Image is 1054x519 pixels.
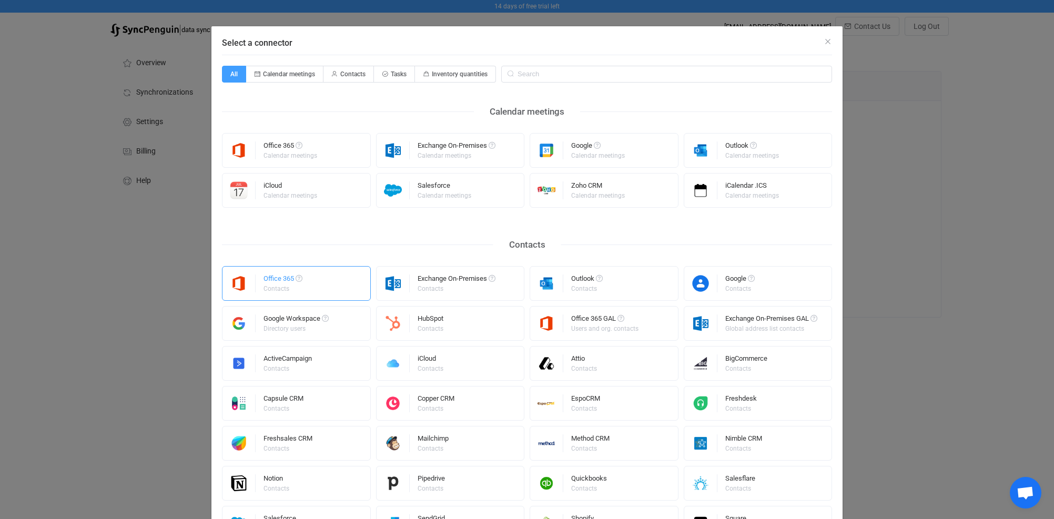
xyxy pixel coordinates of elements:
div: Contacts [418,286,494,292]
div: Exchange On-Premises [418,275,495,286]
div: Global address list contacts [725,325,816,332]
div: Contacts [418,365,443,372]
img: salesforce.png [377,181,410,199]
div: Calendar meetings [725,152,779,159]
img: nimble.png [684,434,717,452]
img: outlook.png [530,274,563,292]
img: google.png [530,141,563,159]
div: Mailchimp [418,435,449,445]
div: Open chat [1010,477,1041,508]
div: HubSpot [418,315,445,325]
div: Contacts [725,485,754,492]
div: Google Workspace [263,315,329,325]
div: EspoCRM [571,395,600,405]
input: Search [501,66,832,83]
div: Outlook [571,275,603,286]
div: Contacts [263,286,301,292]
div: Contacts [418,405,453,412]
img: icalendar.png [684,181,717,199]
div: Calendar meetings [263,192,317,199]
img: microsoft365.png [222,274,256,292]
div: Freshsales CRM [263,435,312,445]
div: Method CRM [571,435,610,445]
div: Calendar meetings [418,192,471,199]
div: Copper CRM [418,395,454,405]
div: Pipedrive [418,475,445,485]
img: espo-crm.png [530,394,563,412]
img: notion.png [222,474,256,492]
div: Contacts [725,286,753,292]
div: Directory users [263,325,327,332]
div: Contacts [418,485,443,492]
img: quickbooks.png [530,474,563,492]
div: Google [725,275,755,286]
div: Contacts [571,286,601,292]
div: Quickbooks [571,475,607,485]
div: Google [571,142,626,152]
img: salesflare.png [684,474,717,492]
img: methodcrm.png [530,434,563,452]
div: Contacts [571,485,605,492]
div: Calendar meetings [571,152,625,159]
div: Calendar meetings [571,192,625,199]
div: Office 365 GAL [571,315,640,325]
div: Contacts [263,445,311,452]
img: exchange.png [684,314,717,332]
div: Exchange On-Premises [418,142,495,152]
div: ActiveCampaign [263,355,312,365]
img: microsoft365.png [222,141,256,159]
div: Contacts [725,445,761,452]
div: Contacts [571,445,608,452]
div: Office 365 [263,275,302,286]
div: Calendar meetings [725,192,779,199]
img: pipedrive.png [377,474,410,492]
img: microsoft365.png [530,314,563,332]
img: freshworks.png [222,434,256,452]
div: Contacts [418,325,443,332]
div: Nimble CRM [725,435,762,445]
div: Contacts [571,365,597,372]
img: activecampaign.png [222,354,256,372]
div: Contacts [263,405,302,412]
img: copper.png [377,394,410,412]
div: Calendar meetings [418,152,494,159]
div: Users and org. contacts [571,325,639,332]
div: Contacts [725,405,755,412]
div: Freshdesk [725,395,757,405]
img: google-contacts.png [684,274,717,292]
img: icloud.png [377,354,410,372]
img: mailchimp.png [377,434,410,452]
div: Calendar meetings [263,152,317,159]
img: google-workspace.png [222,314,256,332]
div: Contacts [263,365,310,372]
div: Salesforce [418,182,473,192]
img: freshdesk.png [684,394,717,412]
span: Select a connector [222,38,292,48]
img: exchange.png [377,274,410,292]
img: capsule.png [222,394,256,412]
img: attio.png [530,354,563,372]
div: Capsule CRM [263,395,303,405]
div: BigCommerce [725,355,767,365]
div: Exchange On-Premises GAL [725,315,817,325]
div: Salesflare [725,475,755,485]
div: Zoho CRM [571,182,626,192]
div: Outlook [725,142,781,152]
div: Calendar meetings [474,104,580,120]
img: exchange.png [377,141,410,159]
img: hubspot.png [377,314,410,332]
div: Contacts [493,237,561,253]
div: Contacts [263,485,289,492]
img: zoho-crm.png [530,181,563,199]
div: Attio [571,355,599,365]
img: outlook.png [684,141,717,159]
div: Contacts [418,445,447,452]
div: Office 365 [263,142,319,152]
div: iCalendar .ICS [725,182,781,192]
div: iCloud [418,355,445,365]
img: icloud-calendar.png [222,181,256,199]
img: big-commerce.png [684,354,717,372]
div: Contacts [571,405,599,412]
div: Contacts [725,365,766,372]
div: Notion [263,475,291,485]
